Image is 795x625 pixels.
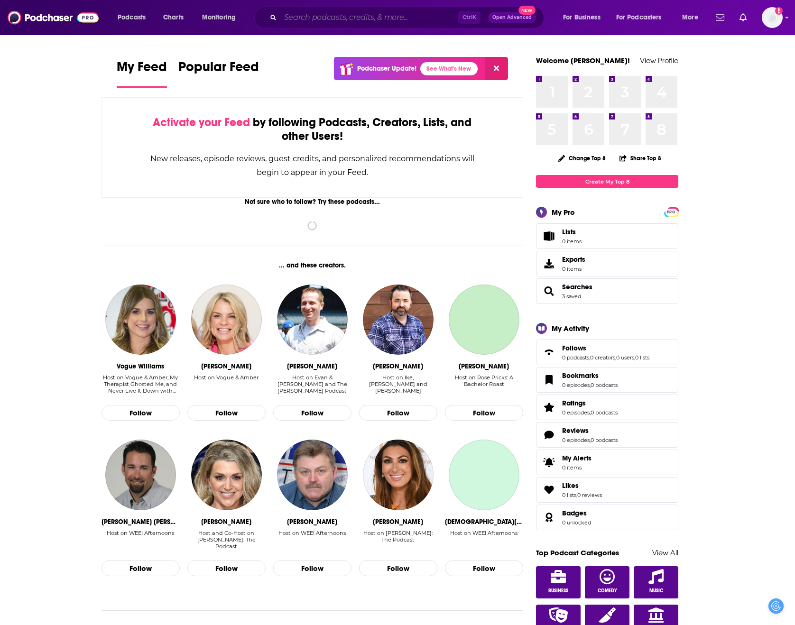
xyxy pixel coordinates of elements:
[562,519,591,526] a: 0 unlocked
[640,56,678,65] a: View Profile
[459,362,509,370] div: Stefanie Wilder Taylor
[548,588,568,594] span: Business
[762,7,783,28] img: User Profile
[492,15,532,20] span: Open Advanced
[277,285,347,355] img: Evan Roberts
[736,9,750,26] a: Show notifications dropdown
[278,530,346,550] div: Host on WEEI Afternoons
[163,11,184,24] span: Charts
[775,7,783,15] svg: Add a profile image
[610,10,675,25] button: open menu
[666,209,677,216] span: PRO
[562,354,589,361] a: 0 podcasts
[590,437,591,443] span: ,
[202,11,236,24] span: Monitoring
[536,395,678,420] span: Ratings
[536,505,678,530] span: Badges
[201,518,251,526] div: Anna Williamson
[458,11,481,24] span: Ctrl K
[762,7,783,28] span: Logged in as carolinejames
[363,285,433,355] img: Jon Marks
[102,518,180,526] div: Louis William Merloni
[280,10,458,25] input: Search podcasts, credits, & more...
[562,255,585,264] span: Exports
[576,492,577,498] span: ,
[536,56,630,65] a: Welcome [PERSON_NAME]!
[102,261,523,269] div: ... and these creators.
[539,230,558,243] span: Lists
[278,530,346,536] div: Host on WEEI Afternoons
[536,278,678,304] span: Searches
[562,228,582,236] span: Lists
[536,223,678,249] a: Lists
[107,530,174,550] div: Host on WEEI Afternoons
[536,477,678,503] span: Likes
[562,344,586,352] span: Follows
[634,566,678,598] a: Music
[273,374,351,395] div: Host on Evan & Tiki and The Evan Roberts Podcast
[194,374,259,395] div: Host on Vogue & Amber
[445,518,523,526] div: Christian Fauria
[111,10,158,25] button: open menu
[562,371,618,380] a: Bookmarks
[635,354,649,361] a: 0 lists
[359,560,437,576] button: Follow
[590,382,591,388] span: ,
[562,266,585,272] span: 0 items
[562,371,599,380] span: Bookmarks
[562,283,592,291] a: Searches
[102,198,523,206] div: Not sure who to follow? Try these podcasts...
[107,530,174,536] div: Host on WEEI Afternoons
[191,285,261,355] img: Amber Williams
[277,440,347,510] img: Glenn Ordway
[562,293,581,300] a: 3 saved
[191,440,261,510] a: Anna Williamson
[590,409,591,416] span: ,
[539,257,558,270] span: Exports
[619,149,662,167] button: Share Top 8
[682,11,698,24] span: More
[536,340,678,365] span: Follows
[445,560,523,576] button: Follow
[8,9,99,27] img: Podchaser - Follow, Share and Rate Podcasts
[562,454,592,462] span: My Alerts
[585,566,629,598] a: Comedy
[287,518,337,526] div: Glenn Ordway
[666,208,677,215] a: PRO
[539,483,558,496] a: Likes
[536,251,678,276] a: Exports
[117,59,167,81] span: My Feed
[450,530,518,550] div: Host on WEEI Afternoons
[539,456,558,469] span: My Alerts
[563,11,601,24] span: For Business
[562,228,576,236] span: Lists
[675,10,710,25] button: open menu
[187,560,266,576] button: Follow
[562,509,591,517] a: Badges
[373,362,423,370] div: Jon Marks
[149,152,475,179] div: New releases, episode reviews, guest credits, and personalized recommendations will begin to appe...
[273,560,351,576] button: Follow
[105,440,176,510] a: Louis William Merloni
[539,428,558,441] a: Reviews
[590,354,615,361] a: 0 creators
[652,548,678,557] a: View All
[589,354,590,361] span: ,
[359,374,437,394] div: Host on Ike, [PERSON_NAME] and [PERSON_NAME]
[591,437,618,443] a: 0 podcasts
[420,62,478,75] a: See What's New
[363,440,433,510] a: Luisa Zissman
[591,409,618,416] a: 0 podcasts
[178,59,259,88] a: Popular Feed
[357,64,416,73] p: Podchaser Update!
[449,440,519,510] a: Christian Fauria
[562,426,618,435] a: Reviews
[562,464,592,471] span: 0 items
[445,374,523,387] div: Host on Rose Pricks: A Bachelor Roast
[616,11,662,24] span: For Podcasters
